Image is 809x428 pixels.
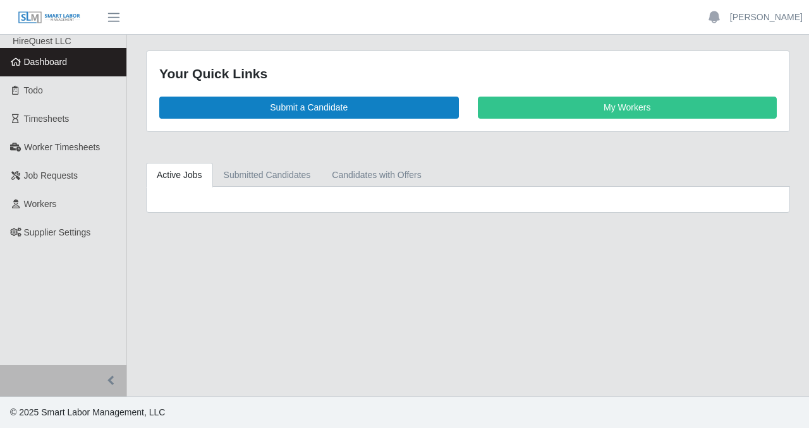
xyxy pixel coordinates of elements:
[10,407,165,417] span: © 2025 Smart Labor Management, LLC
[730,11,803,24] a: [PERSON_NAME]
[159,97,459,119] a: Submit a Candidate
[24,57,68,67] span: Dashboard
[159,64,777,84] div: Your Quick Links
[24,199,57,209] span: Workers
[24,227,91,237] span: Supplier Settings
[24,170,78,181] span: Job Requests
[146,163,213,187] a: Active Jobs
[24,85,43,95] span: Todo
[13,36,71,46] span: HireQuest LLC
[18,11,81,25] img: SLM Logo
[24,142,100,152] span: Worker Timesheets
[478,97,777,119] a: My Workers
[213,163,322,187] a: Submitted Candidates
[321,163,432,187] a: Candidates with Offers
[24,114,70,124] span: Timesheets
